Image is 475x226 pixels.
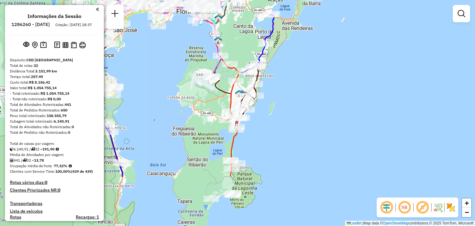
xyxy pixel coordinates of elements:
[10,113,99,119] div: Peso total roteirizado:
[10,163,53,168] span: Ocupação média da frota:
[42,147,54,151] strong: 191,90
[53,40,61,50] button: Logs desbloquear sessão
[345,221,475,226] div: Map data © contributors,© 2025 TomTom, Microsoft
[433,202,443,212] img: Fluxo de ruas
[35,69,57,73] strong: 3.151,99 km
[23,159,27,162] i: Total de rotas
[10,63,99,68] div: Total de rotas:
[379,200,394,215] span: Ocultar deslocamento
[47,113,66,118] strong: 158.555,79
[10,188,99,193] h4: Clientes Priorizados NR:
[10,158,99,163] div: 441 / 32 =
[65,102,71,107] strong: 441
[96,6,99,13] a: Clique aqui para minimizar o painel
[10,80,99,85] div: Custo total:
[28,13,81,19] h4: Informações da Sessão
[31,147,35,151] i: Total de rotas
[362,221,363,225] span: |
[45,180,47,185] strong: 0
[446,202,456,212] img: Exibir/Ocultar setores
[347,221,362,225] a: Leaflet
[455,7,468,20] a: Exibir filtros
[78,41,87,50] button: Imprimir Rotas
[70,41,78,50] button: Visualizar Romaneio
[10,209,99,214] h4: Lista de veículos
[31,40,39,50] button: Centralizar mapa no depósito ou ponto de apoio
[71,169,93,174] strong: (439 de 439)
[10,85,99,91] div: Valor total:
[28,85,57,90] strong: R$ 1.054.755,14
[10,169,55,174] span: Clientes com Service Time:
[48,97,61,101] strong: R$ 0,00
[11,22,50,27] h6: 1286260 - [DATE]
[22,40,31,50] button: Exibir sessão original
[10,152,99,158] div: Média de Atividades por viagem:
[58,187,60,193] strong: 0
[235,89,243,98] img: WCL - Campeche
[10,215,21,220] a: Rotas
[10,130,99,135] div: Total de Pedidos não Roteirizados:
[462,198,471,208] a: Zoom in
[34,63,38,68] strong: 32
[53,22,94,28] div: Criação: [DATE] 18:37
[10,74,99,80] div: Tempo total:
[10,147,14,151] i: Cubagem total roteirizado
[10,91,99,96] div: - Total roteirizado:
[397,200,412,215] span: Ocultar NR
[54,163,67,168] strong: 77,52%
[214,36,222,44] img: FAD - Pirajubae
[69,164,72,168] em: Média calculada utilizando a maior ocupação (%Peso ou %Cubagem) de cada rota da sessão. Rotas cro...
[61,108,67,112] strong: 650
[41,91,69,96] strong: R$ 1.054.755,14
[10,119,99,124] div: Cubagem total roteirizado:
[10,201,99,206] h4: Transportadoras
[31,74,43,79] strong: 257:49
[415,200,430,215] span: Exibir rótulo
[39,40,48,50] button: Painel de Sugestão
[10,180,99,185] h4: Rotas vários dias:
[26,58,73,62] strong: CDD [GEOGRAPHIC_DATA]
[76,215,99,220] h4: Recargas: 1
[10,96,99,102] div: - Total não roteirizado:
[56,147,59,151] i: Meta Caixas/viagem: 172,72 Diferença: 19,18
[68,130,70,135] strong: 0
[237,89,245,97] img: 2368 - Warecloud Autódromo
[10,68,99,74] div: Distância Total:
[109,7,121,21] a: Nova sessão e pesquisa
[10,141,99,146] div: Total de caixas por viagem:
[10,57,99,63] div: Depósito:
[10,124,99,130] div: Total de Atividades não Roteirizadas:
[465,199,469,207] span: +
[55,169,71,174] strong: 100,00%
[383,221,409,225] a: OpenStreetMap
[54,119,69,124] strong: 6.140,91
[465,208,469,216] span: −
[10,146,99,152] div: 6.140,91 / 32 =
[61,41,70,49] button: Visualizar relatório de Roteirização
[10,107,99,113] div: Total de Pedidos Roteirizados:
[214,14,222,22] img: Ilha Centro
[10,102,99,107] div: Total de Atividades Roteirizadas:
[72,124,74,129] strong: 0
[10,159,14,162] i: Total de Atividades
[29,80,50,85] strong: R$ 8.156,42
[34,158,44,163] strong: 13,78
[462,208,471,217] a: Zoom out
